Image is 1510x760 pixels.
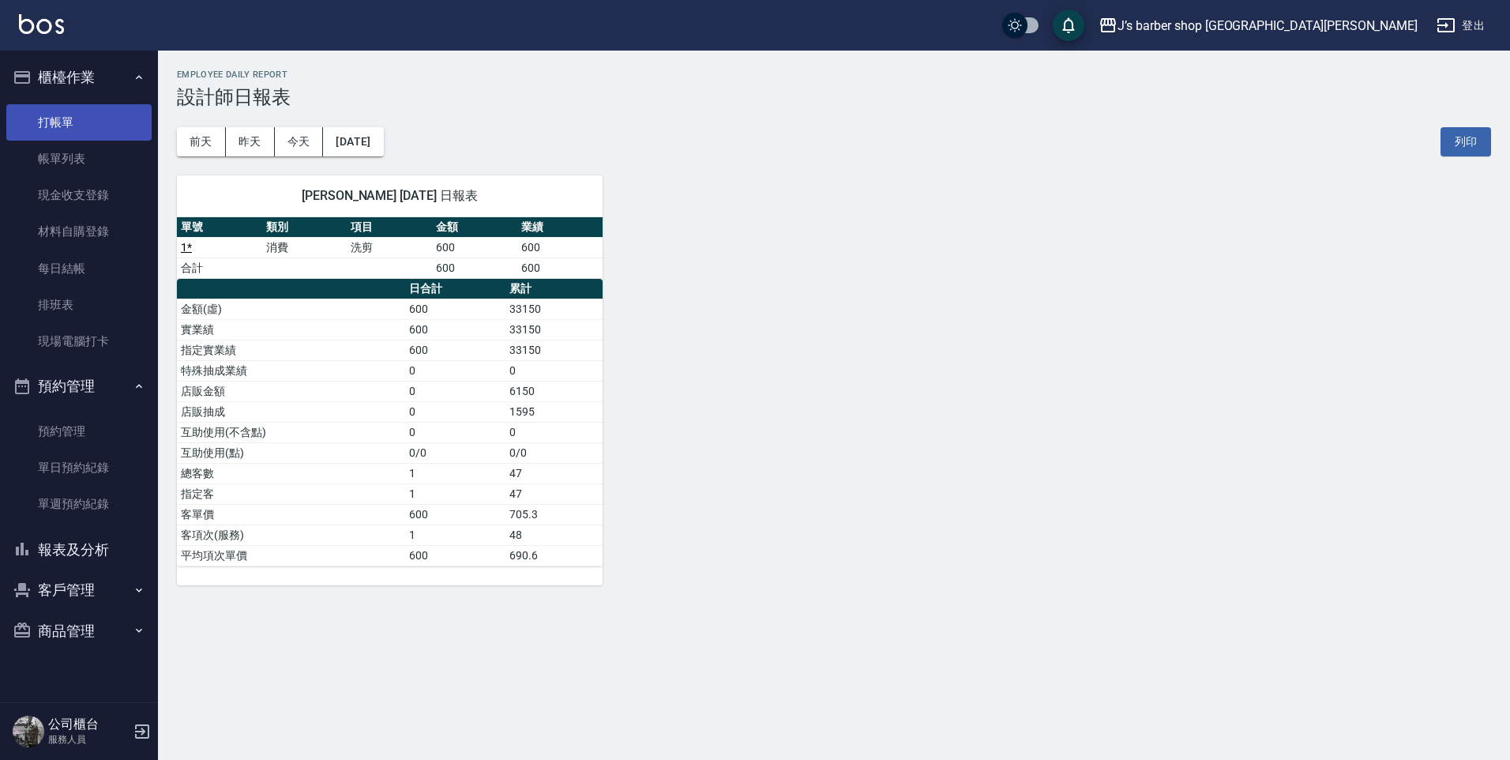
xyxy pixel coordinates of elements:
[177,381,405,401] td: 店販金額
[177,401,405,422] td: 店販抽成
[405,381,505,401] td: 0
[505,319,602,340] td: 33150
[177,545,405,566] td: 平均項次單價
[6,611,152,652] button: 商品管理
[6,323,152,359] a: 現場電腦打卡
[505,525,602,545] td: 48
[405,463,505,483] td: 1
[177,483,405,504] td: 指定客
[505,340,602,360] td: 33150
[405,504,505,525] td: 600
[505,401,602,422] td: 1595
[505,442,602,463] td: 0/0
[405,422,505,442] td: 0
[177,127,226,156] button: 前天
[226,127,275,156] button: 昨天
[1430,11,1491,40] button: 登出
[177,258,262,278] td: 合計
[505,381,602,401] td: 6150
[432,237,517,258] td: 600
[505,299,602,319] td: 33150
[177,319,405,340] td: 實業績
[177,360,405,381] td: 特殊抽成業績
[405,545,505,566] td: 600
[177,504,405,525] td: 客單價
[262,217,347,238] th: 類別
[405,279,505,299] th: 日合計
[1441,127,1491,156] button: 列印
[177,299,405,319] td: 金額(虛)
[177,70,1491,80] h2: Employee Daily Report
[177,279,603,566] table: a dense table
[517,258,603,278] td: 600
[6,213,152,250] a: 材料自購登錄
[405,401,505,422] td: 0
[6,250,152,287] a: 每日結帳
[177,525,405,545] td: 客項次(服務)
[505,504,602,525] td: 705.3
[177,442,405,463] td: 互助使用(點)
[48,717,129,732] h5: 公司櫃台
[405,442,505,463] td: 0/0
[405,483,505,504] td: 1
[275,127,324,156] button: 今天
[1053,9,1084,41] button: save
[48,732,129,747] p: 服務人員
[6,450,152,486] a: 單日預約紀錄
[196,188,584,204] span: [PERSON_NAME] [DATE] 日報表
[347,217,432,238] th: 項目
[177,463,405,483] td: 總客數
[347,237,432,258] td: 洗剪
[13,716,44,747] img: Person
[6,529,152,570] button: 報表及分析
[405,525,505,545] td: 1
[505,545,602,566] td: 690.6
[432,258,517,278] td: 600
[505,422,602,442] td: 0
[177,422,405,442] td: 互助使用(不含點)
[405,340,505,360] td: 600
[505,463,602,483] td: 47
[6,287,152,323] a: 排班表
[323,127,383,156] button: [DATE]
[6,141,152,177] a: 帳單列表
[6,177,152,213] a: 現金收支登錄
[177,86,1491,108] h3: 設計師日報表
[6,486,152,522] a: 單週預約紀錄
[505,279,602,299] th: 累計
[6,104,152,141] a: 打帳單
[177,217,603,279] table: a dense table
[19,14,64,34] img: Logo
[6,570,152,611] button: 客戶管理
[1117,16,1418,36] div: J’s barber shop [GEOGRAPHIC_DATA][PERSON_NAME]
[262,237,347,258] td: 消費
[505,483,602,504] td: 47
[1092,9,1424,42] button: J’s barber shop [GEOGRAPHIC_DATA][PERSON_NAME]
[432,217,517,238] th: 金額
[405,319,505,340] td: 600
[517,237,603,258] td: 600
[517,217,603,238] th: 業績
[177,340,405,360] td: 指定實業績
[405,360,505,381] td: 0
[505,360,602,381] td: 0
[6,57,152,98] button: 櫃檯作業
[177,217,262,238] th: 單號
[6,413,152,450] a: 預約管理
[405,299,505,319] td: 600
[6,366,152,407] button: 預約管理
